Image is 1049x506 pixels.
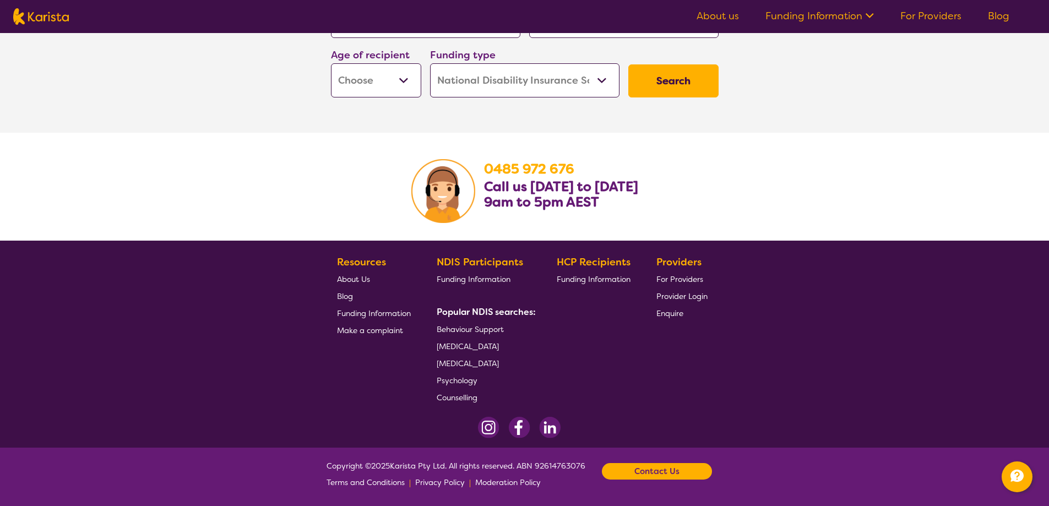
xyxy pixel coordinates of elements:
[437,320,531,338] a: Behaviour Support
[437,393,477,402] span: Counselling
[437,372,531,389] a: Psychology
[327,477,405,487] span: Terms and Conditions
[409,474,411,491] p: |
[337,274,370,284] span: About Us
[634,463,680,480] b: Contact Us
[557,274,631,284] span: Funding Information
[539,417,561,438] img: LinkedIn
[437,274,510,284] span: Funding Information
[437,270,531,287] a: Funding Information
[430,48,496,62] label: Funding type
[415,474,465,491] a: Privacy Policy
[337,308,411,318] span: Funding Information
[331,48,410,62] label: Age of recipient
[437,338,531,355] a: [MEDICAL_DATA]
[697,9,739,23] a: About us
[475,474,541,491] a: Moderation Policy
[337,291,353,301] span: Blog
[337,322,411,339] a: Make a complaint
[437,355,531,372] a: [MEDICAL_DATA]
[656,291,708,301] span: Provider Login
[337,270,411,287] a: About Us
[437,389,531,406] a: Counselling
[437,255,523,269] b: NDIS Participants
[484,178,638,195] b: Call us [DATE] to [DATE]
[557,270,631,287] a: Funding Information
[13,8,69,25] img: Karista logo
[437,324,504,334] span: Behaviour Support
[337,287,411,304] a: Blog
[411,159,475,223] img: Karista Client Service
[437,306,536,318] b: Popular NDIS searches:
[337,255,386,269] b: Resources
[437,358,499,368] span: [MEDICAL_DATA]
[475,477,541,487] span: Moderation Policy
[437,376,477,385] span: Psychology
[478,417,499,438] img: Instagram
[337,304,411,322] a: Funding Information
[327,458,585,491] span: Copyright © 2025 Karista Pty Ltd. All rights reserved. ABN 92614763076
[765,9,874,23] a: Funding Information
[656,304,708,322] a: Enquire
[557,255,631,269] b: HCP Recipients
[656,274,703,284] span: For Providers
[415,477,465,487] span: Privacy Policy
[327,474,405,491] a: Terms and Conditions
[656,287,708,304] a: Provider Login
[469,474,471,491] p: |
[656,270,708,287] a: For Providers
[628,64,719,97] button: Search
[656,255,702,269] b: Providers
[508,417,530,438] img: Facebook
[484,193,599,211] b: 9am to 5pm AEST
[484,160,574,178] a: 0485 972 676
[656,308,683,318] span: Enquire
[988,9,1009,23] a: Blog
[1002,461,1032,492] button: Channel Menu
[437,341,499,351] span: [MEDICAL_DATA]
[900,9,961,23] a: For Providers
[337,325,403,335] span: Make a complaint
